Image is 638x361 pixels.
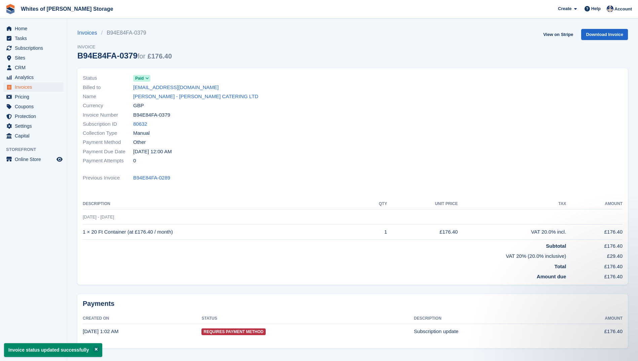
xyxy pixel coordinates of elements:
[55,155,64,163] a: Preview store
[133,148,172,156] time: 2025-10-01 23:00:00 UTC
[387,225,458,240] td: £176.40
[83,328,118,334] time: 2025-10-01 00:02:11 UTC
[83,250,566,260] td: VAT 20% (20.0% inclusive)
[138,52,145,60] span: for
[414,324,562,339] td: Subscription update
[133,157,136,165] span: 0
[3,102,64,111] a: menu
[555,264,566,269] strong: Total
[148,52,172,60] span: £176.40
[83,74,133,82] span: Status
[15,63,55,72] span: CRM
[3,82,64,92] a: menu
[83,199,362,209] th: Description
[3,121,64,131] a: menu
[15,102,55,111] span: Coupons
[458,199,566,209] th: Tax
[3,155,64,164] a: menu
[3,53,64,63] a: menu
[540,29,576,40] a: View on Stripe
[83,157,133,165] span: Payment Attempts
[83,225,362,240] td: 1 × 20 Ft Container (at £176.40 / month)
[15,43,55,53] span: Subscriptions
[6,146,67,153] span: Storefront
[558,5,571,12] span: Create
[3,63,64,72] a: menu
[3,131,64,141] a: menu
[566,239,623,250] td: £176.40
[77,29,172,37] nav: breadcrumbs
[537,274,566,279] strong: Amount due
[3,92,64,102] a: menu
[133,84,219,91] a: [EMAIL_ADDRESS][DOMAIN_NAME]
[15,92,55,102] span: Pricing
[133,174,170,182] a: B94E84FA-0289
[135,75,144,81] span: Paid
[83,102,133,110] span: Currency
[83,313,201,324] th: Created On
[133,74,150,82] a: Paid
[3,43,64,53] a: menu
[562,313,623,324] th: Amount
[83,129,133,137] span: Collection Type
[83,93,133,101] span: Name
[133,111,170,119] span: B94E84FA-0379
[133,120,147,128] a: 80632
[562,324,623,339] td: £176.40
[3,24,64,33] a: menu
[591,5,601,12] span: Help
[546,243,566,249] strong: Subtotal
[83,214,114,219] span: [DATE] - [DATE]
[4,343,102,357] p: Invoice status updated successfully
[3,112,64,121] a: menu
[5,4,15,14] img: stora-icon-8386f47178a22dfd0bd8f6a31ec36ba5ce8667c1dd55bd0f319d3a0aa187defe.svg
[15,131,55,141] span: Capital
[83,174,133,182] span: Previous Invoice
[15,53,55,63] span: Sites
[15,73,55,82] span: Analytics
[614,6,632,12] span: Account
[77,51,172,60] div: B94E84FA-0379
[566,225,623,240] td: £176.40
[18,3,116,14] a: Whites of [PERSON_NAME] Storage
[83,299,623,308] h2: Payments
[83,120,133,128] span: Subscription ID
[133,129,150,137] span: Manual
[387,199,458,209] th: Unit Price
[3,73,64,82] a: menu
[133,93,258,101] a: [PERSON_NAME] - [PERSON_NAME] CATERING LTD
[15,82,55,92] span: Invoices
[83,148,133,156] span: Payment Due Date
[15,34,55,43] span: Tasks
[201,313,414,324] th: Status
[133,138,146,146] span: Other
[133,102,144,110] span: GBP
[15,155,55,164] span: Online Store
[566,199,623,209] th: Amount
[566,260,623,271] td: £176.40
[414,313,562,324] th: Description
[362,199,387,209] th: QTY
[201,328,265,335] span: Requires Payment Method
[3,34,64,43] a: menu
[566,270,623,281] td: £176.40
[581,29,628,40] a: Download Invoice
[362,225,387,240] td: 1
[77,29,101,37] a: Invoices
[15,112,55,121] span: Protection
[15,24,55,33] span: Home
[566,250,623,260] td: £29.40
[83,84,133,91] span: Billed to
[15,121,55,131] span: Settings
[607,5,613,12] img: Wendy
[458,228,566,236] div: VAT 20.0% incl.
[83,138,133,146] span: Payment Method
[77,44,172,50] span: Invoice
[83,111,133,119] span: Invoice Number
